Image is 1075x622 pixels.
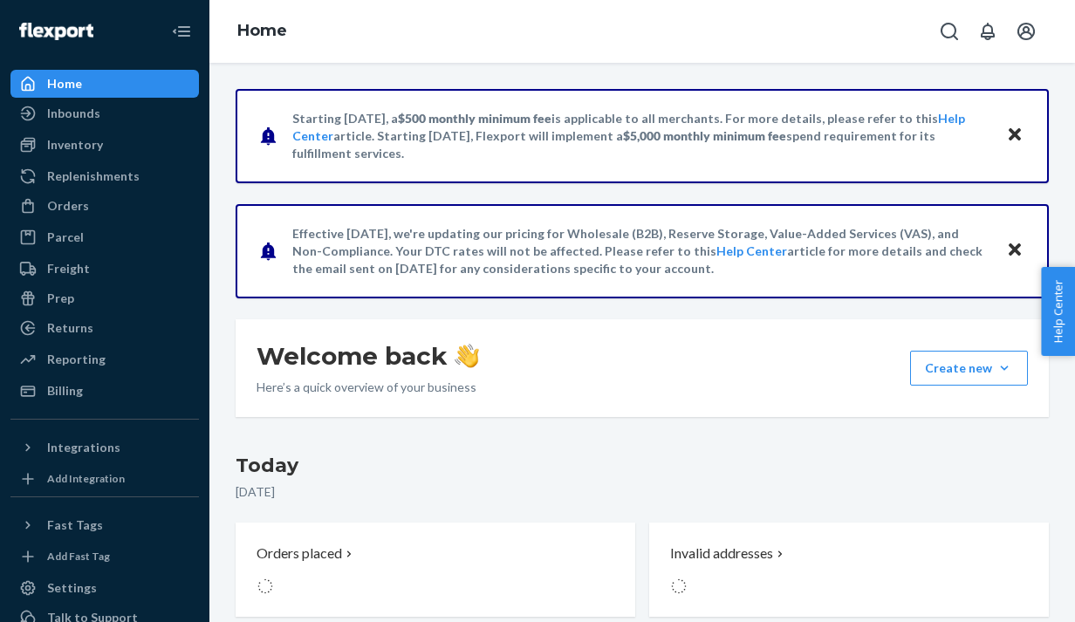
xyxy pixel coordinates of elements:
span: $5,000 monthly minimum fee [623,128,786,143]
div: Returns [47,319,93,337]
p: Invalid addresses [670,543,773,564]
p: Orders placed [257,543,342,564]
a: Inbounds [10,99,199,127]
button: Help Center [1041,267,1075,356]
button: Integrations [10,434,199,461]
button: Open account menu [1009,14,1044,49]
div: Inbounds [47,105,100,122]
button: Open notifications [970,14,1005,49]
div: Add Fast Tag [47,549,110,564]
h3: Today [236,452,1049,480]
p: Here’s a quick overview of your business [257,379,479,396]
button: Create new [910,351,1028,386]
ol: breadcrumbs [223,6,301,57]
p: [DATE] [236,483,1049,501]
a: Parcel [10,223,199,251]
a: Add Integration [10,468,199,489]
div: Orders [47,197,89,215]
div: Freight [47,260,90,277]
div: Inventory [47,136,103,154]
div: Parcel [47,229,84,246]
span: $500 monthly minimum fee [398,111,551,126]
a: Billing [10,377,199,405]
a: Reporting [10,345,199,373]
img: Flexport logo [19,23,93,40]
p: Starting [DATE], a is applicable to all merchants. For more details, please refer to this article... [292,110,989,162]
a: Inventory [10,131,199,159]
a: Returns [10,314,199,342]
button: Close Navigation [164,14,199,49]
div: Billing [47,382,83,400]
button: Open Search Box [932,14,967,49]
a: Help Center [716,243,787,258]
h1: Welcome back [257,340,479,372]
p: Effective [DATE], we're updating our pricing for Wholesale (B2B), Reserve Storage, Value-Added Se... [292,225,989,277]
div: Reporting [47,351,106,368]
button: Orders placed [236,523,635,617]
div: Integrations [47,439,120,456]
a: Orders [10,192,199,220]
div: Home [47,75,82,92]
button: Close [1003,123,1026,148]
a: Home [237,21,287,40]
button: Close [1003,238,1026,263]
a: Freight [10,255,199,283]
button: Fast Tags [10,511,199,539]
a: Replenishments [10,162,199,190]
img: hand-wave emoji [455,344,479,368]
div: Add Integration [47,471,125,486]
a: Home [10,70,199,98]
div: Prep [47,290,74,307]
div: Fast Tags [47,516,103,534]
a: Prep [10,284,199,312]
a: Add Fast Tag [10,546,199,567]
div: Replenishments [47,167,140,185]
div: Settings [47,579,97,597]
a: Settings [10,574,199,602]
button: Invalid addresses [649,523,1049,617]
